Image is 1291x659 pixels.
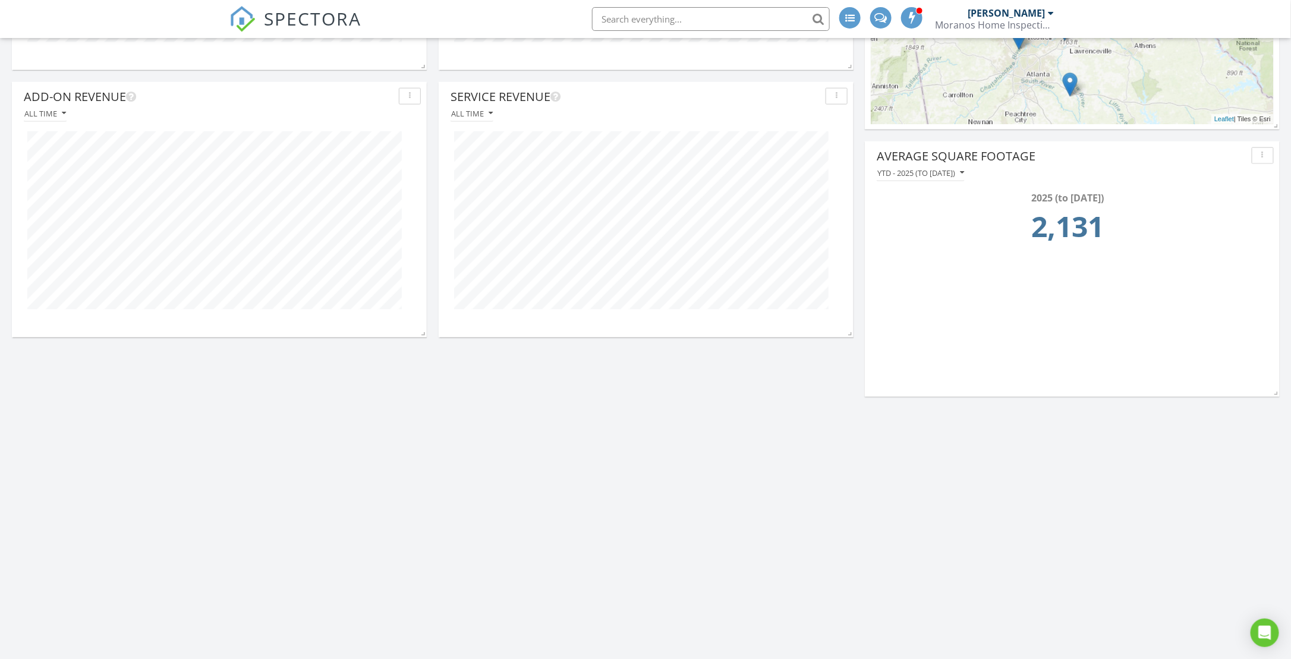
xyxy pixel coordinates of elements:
button: All time [451,106,493,122]
div: Open Intercom Messenger [1251,619,1279,647]
a: SPECTORA [229,16,361,41]
div: | Tiles © Esri [1211,114,1274,124]
div: Add-On Revenue [24,88,394,106]
div: Moranos Home Inspections LLC [935,19,1054,31]
div: 2025 (to [DATE]) [880,191,1255,205]
div: [PERSON_NAME] [968,7,1045,19]
span: SPECTORA [264,6,361,31]
div: YTD - 2025 (to [DATE]) [877,169,964,177]
button: All time [24,106,67,122]
input: Search everything... [592,7,830,31]
img: The Best Home Inspection Software - Spectora [229,6,256,32]
td: 2131.41 [880,205,1255,255]
div: Service Revenue [451,88,821,106]
div: All time [24,109,66,118]
button: YTD - 2025 (to [DATE]) [877,165,965,181]
div: Average Square Footage [877,147,1247,165]
div: All time [451,109,493,118]
a: Leaflet [1214,115,1234,122]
